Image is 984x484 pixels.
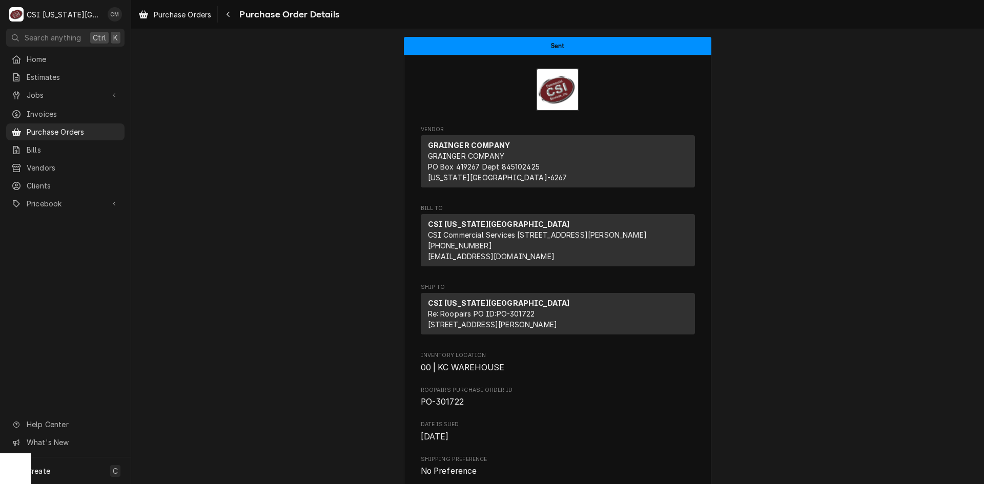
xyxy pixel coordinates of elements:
[428,309,535,318] span: Re: Roopairs PO ID: PO-301722
[421,293,695,334] div: Ship To
[27,9,102,20] div: CSI [US_STATE][GEOGRAPHIC_DATA]
[421,397,464,407] span: PO-301722
[421,432,449,441] span: [DATE]
[551,43,565,49] span: Sent
[536,68,579,111] img: Logo
[220,6,236,23] button: Navigate back
[421,283,695,339] div: Purchase Order Ship To
[108,7,122,22] div: Chancellor Morris's Avatar
[428,152,567,182] span: GRAINGER COMPANY PO Box 419267 Dept 845102425 [US_STATE][GEOGRAPHIC_DATA]-6267
[421,455,695,464] span: Shipping Preference
[428,320,558,329] span: [STREET_ADDRESS][PERSON_NAME]
[27,90,104,100] span: Jobs
[421,125,695,192] div: Purchase Order Vendor
[113,466,118,476] span: C
[27,109,119,119] span: Invoices
[27,467,50,475] span: Create
[6,416,125,433] a: Go to Help Center
[27,419,118,430] span: Help Center
[6,51,125,68] a: Home
[25,32,81,43] span: Search anything
[421,363,505,372] span: 00 | KC WAREHOUSE
[421,386,695,408] div: Roopairs Purchase Order ID
[428,252,555,261] a: [EMAIL_ADDRESS][DOMAIN_NAME]
[428,241,492,250] a: [PHONE_NUMBER]
[404,37,711,55] div: Status
[27,180,119,191] span: Clients
[6,29,125,47] button: Search anythingCtrlK
[9,7,24,22] div: CSI Kansas City's Avatar
[27,198,104,209] span: Pricebook
[421,351,695,373] div: Inventory Location
[6,87,125,103] a: Go to Jobs
[9,7,24,22] div: C
[421,396,695,408] span: Roopairs Purchase Order ID
[421,420,695,443] div: Date Issued
[421,455,695,477] div: Shipping Preference
[27,437,118,448] span: What's New
[428,299,570,307] strong: CSI [US_STATE][GEOGRAPHIC_DATA]
[421,135,695,192] div: Vendor
[108,7,122,22] div: CM
[421,204,695,213] span: Bill To
[428,141,510,150] strong: GRAINGER COMPANY
[113,32,118,43] span: K
[27,127,119,137] span: Purchase Orders
[421,125,695,134] span: Vendor
[428,220,570,228] strong: CSI [US_STATE][GEOGRAPHIC_DATA]
[421,214,695,266] div: Bill To
[421,214,695,270] div: Bill To
[93,32,106,43] span: Ctrl
[428,230,647,239] span: CSI Commercial Services [STREET_ADDRESS][PERSON_NAME]
[6,106,125,122] a: Invoices
[27,144,119,155] span: Bills
[134,6,215,23] a: Purchase Orders
[6,159,125,176] a: Vendors
[421,351,695,360] span: Inventory Location
[421,204,695,271] div: Purchase Order Bill To
[421,420,695,429] span: Date Issued
[421,283,695,291] span: Ship To
[6,195,125,212] a: Go to Pricebook
[421,135,695,187] div: Vendor
[6,141,125,158] a: Bills
[421,465,695,477] span: Shipping Preference
[6,434,125,451] a: Go to What's New
[27,54,119,65] span: Home
[421,293,695,339] div: Ship To
[421,466,477,476] span: No Preference
[421,362,695,374] span: Inventory Location
[6,123,125,140] a: Purchase Orders
[6,177,125,194] a: Clients
[27,72,119,82] span: Estimates
[236,8,339,22] span: Purchase Order Details
[421,386,695,394] span: Roopairs Purchase Order ID
[6,69,125,86] a: Estimates
[154,9,211,20] span: Purchase Orders
[27,162,119,173] span: Vendors
[421,431,695,443] span: Date Issued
